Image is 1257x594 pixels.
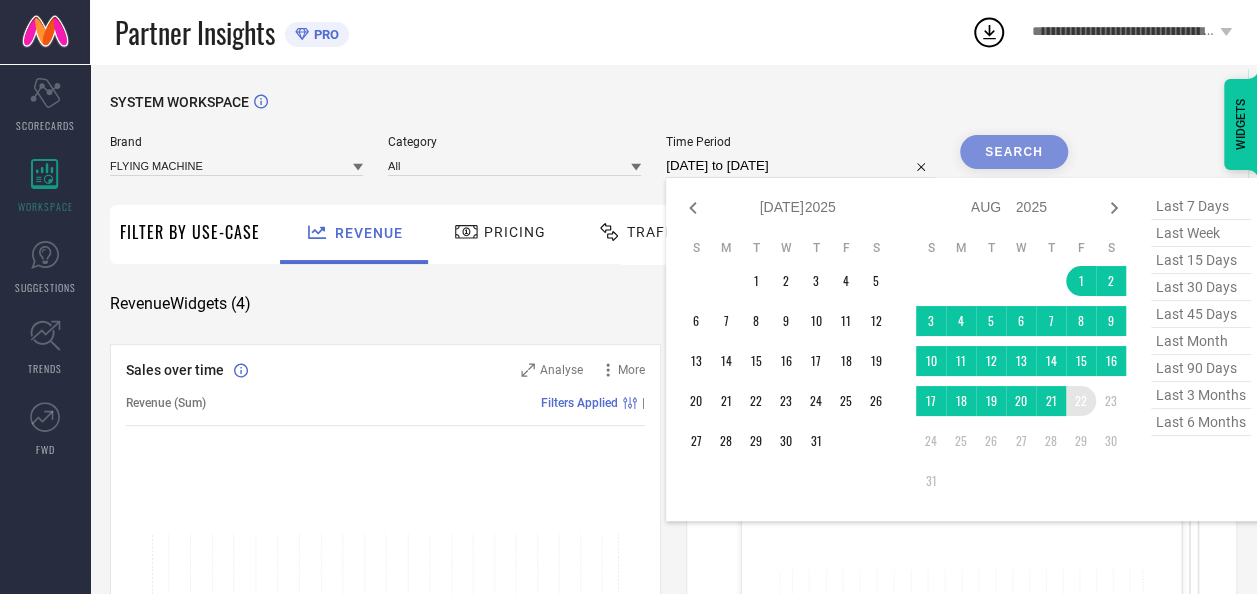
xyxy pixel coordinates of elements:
span: Revenue [335,225,403,241]
div: Open download list [971,14,1007,50]
span: last week [1151,220,1251,247]
td: Sun Aug 03 2025 [916,306,946,336]
span: Time Period [666,135,935,149]
td: Fri Aug 22 2025 [1066,386,1096,416]
td: Tue Aug 05 2025 [976,306,1006,336]
span: Filter By Use-Case [120,220,260,244]
th: Monday [946,240,976,256]
td: Wed Jul 30 2025 [771,426,801,456]
th: Saturday [861,240,891,256]
span: Filters Applied [541,396,618,410]
th: Wednesday [771,240,801,256]
td: Sat Jul 12 2025 [861,306,891,336]
td: Sat Jul 05 2025 [861,266,891,296]
td: Mon Aug 25 2025 [946,426,976,456]
span: last 45 days [1151,301,1251,328]
span: last 3 months [1151,382,1251,409]
span: | [642,396,645,410]
span: Traffic [627,224,689,240]
td: Thu Jul 03 2025 [801,266,831,296]
span: last 30 days [1151,274,1251,301]
td: Tue Aug 26 2025 [976,426,1006,456]
td: Fri Aug 01 2025 [1066,266,1096,296]
td: Sat Jul 26 2025 [861,386,891,416]
div: Next month [1102,196,1126,220]
td: Wed Aug 13 2025 [1006,346,1036,376]
span: Brand [110,135,363,149]
span: SUGGESTIONS [15,280,76,295]
th: Thursday [801,240,831,256]
td: Fri Jul 04 2025 [831,266,861,296]
span: WORKSPACE [18,199,73,214]
span: Sales over time [126,362,224,378]
td: Thu Aug 07 2025 [1036,306,1066,336]
td: Wed Aug 27 2025 [1006,426,1036,456]
th: Wednesday [1006,240,1036,256]
td: Wed Jul 16 2025 [771,346,801,376]
td: Thu Aug 21 2025 [1036,386,1066,416]
td: Sat Jul 19 2025 [861,346,891,376]
td: Fri Aug 08 2025 [1066,306,1096,336]
td: Sun Jul 27 2025 [681,426,711,456]
td: Mon Jul 07 2025 [711,306,741,336]
span: last 7 days [1151,193,1251,220]
td: Tue Jul 01 2025 [741,266,771,296]
td: Wed Aug 06 2025 [1006,306,1036,336]
td: Sat Aug 02 2025 [1096,266,1126,296]
td: Thu Jul 31 2025 [801,426,831,456]
td: Mon Jul 21 2025 [711,386,741,416]
span: TRENDS [28,361,62,376]
td: Thu Jul 10 2025 [801,306,831,336]
th: Friday [1066,240,1096,256]
td: Thu Jul 17 2025 [801,346,831,376]
th: Sunday [916,240,946,256]
svg: Zoom [521,363,535,377]
td: Sat Aug 09 2025 [1096,306,1126,336]
th: Sunday [681,240,711,256]
span: SCORECARDS [16,118,75,133]
span: PRO [309,27,339,42]
span: Revenue Widgets ( 4 ) [110,294,251,314]
span: SYSTEM WORKSPACE [110,94,249,110]
span: last 6 months [1151,409,1251,436]
td: Sat Aug 23 2025 [1096,386,1126,416]
td: Sun Aug 10 2025 [916,346,946,376]
span: last month [1151,328,1251,355]
td: Sat Aug 30 2025 [1096,426,1126,456]
td: Tue Jul 15 2025 [741,346,771,376]
td: Sun Aug 17 2025 [916,386,946,416]
td: Wed Jul 23 2025 [771,386,801,416]
span: Partner Insights [115,12,275,53]
th: Friday [831,240,861,256]
span: Pricing [484,224,546,240]
td: Wed Jul 02 2025 [771,266,801,296]
th: Saturday [1096,240,1126,256]
div: Previous month [681,196,705,220]
td: Sun Jul 20 2025 [681,386,711,416]
td: Fri Jul 18 2025 [831,346,861,376]
td: Thu Jul 24 2025 [801,386,831,416]
td: Mon Jul 14 2025 [711,346,741,376]
td: Tue Jul 29 2025 [741,426,771,456]
td: Tue Jul 22 2025 [741,386,771,416]
td: Fri Jul 25 2025 [831,386,861,416]
td: Sun Jul 06 2025 [681,306,711,336]
span: Analyse [540,363,583,377]
input: Select time period [666,154,935,178]
th: Tuesday [741,240,771,256]
span: last 90 days [1151,355,1251,382]
td: Tue Aug 12 2025 [976,346,1006,376]
td: Thu Aug 28 2025 [1036,426,1066,456]
span: Category [388,135,641,149]
td: Fri Aug 15 2025 [1066,346,1096,376]
span: More [618,363,645,377]
th: Tuesday [976,240,1006,256]
td: Mon Aug 04 2025 [946,306,976,336]
span: FWD [36,442,55,457]
td: Tue Aug 19 2025 [976,386,1006,416]
td: Fri Aug 29 2025 [1066,426,1096,456]
span: Revenue (Sum) [126,396,206,410]
td: Tue Jul 08 2025 [741,306,771,336]
td: Wed Jul 09 2025 [771,306,801,336]
td: Fri Jul 11 2025 [831,306,861,336]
